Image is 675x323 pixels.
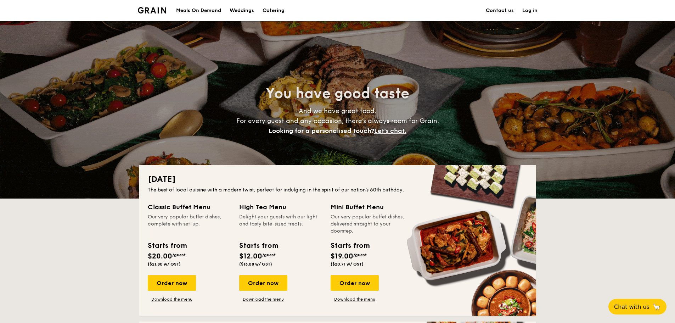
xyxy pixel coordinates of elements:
[374,127,406,135] span: Let's chat.
[148,275,196,291] div: Order now
[148,262,181,267] span: ($21.80 w/ GST)
[239,213,322,235] div: Delight your guests with our light and tasty bite-sized treats.
[239,202,322,212] div: High Tea Menu
[148,240,186,251] div: Starts from
[138,7,167,13] a: Logotype
[608,299,666,314] button: Chat with us🦙
[652,303,661,311] span: 🦙
[148,296,196,302] a: Download the menu
[353,252,367,257] span: /guest
[239,240,278,251] div: Starts from
[331,202,414,212] div: Mini Buffet Menu
[239,262,272,267] span: ($13.08 w/ GST)
[172,252,186,257] span: /guest
[331,275,379,291] div: Order now
[331,240,369,251] div: Starts from
[138,7,167,13] img: Grain
[239,296,287,302] a: Download the menu
[614,303,649,310] span: Chat with us
[331,296,379,302] a: Download the menu
[262,252,276,257] span: /guest
[331,262,364,267] span: ($20.71 w/ GST)
[148,213,231,235] div: Our very popular buffet dishes, complete with set-up.
[239,252,262,261] span: $12.00
[331,213,414,235] div: Our very popular buffet dishes, delivered straight to your doorstep.
[148,202,231,212] div: Classic Buffet Menu
[331,252,353,261] span: $19.00
[239,275,287,291] div: Order now
[148,186,528,194] div: The best of local cuisine with a modern twist, perfect for indulging in the spirit of our nation’...
[148,252,172,261] span: $20.00
[148,174,528,185] h2: [DATE]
